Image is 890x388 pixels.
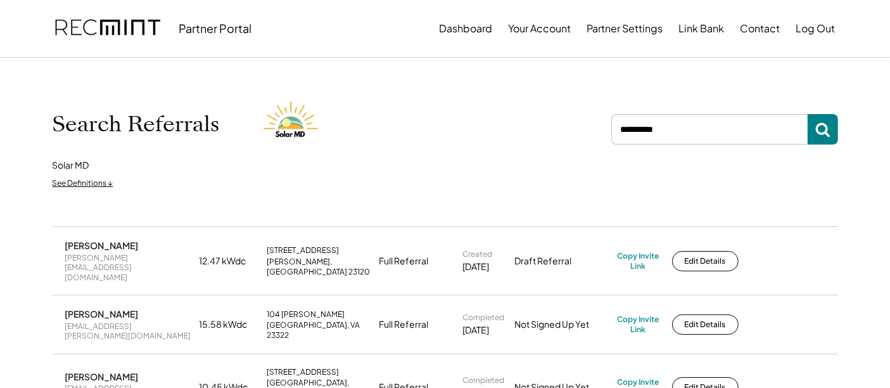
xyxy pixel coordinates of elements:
[65,308,139,320] div: [PERSON_NAME]
[53,159,89,172] div: Solar MD
[267,257,372,276] div: [PERSON_NAME], [GEOGRAPHIC_DATA] 23120
[65,240,139,251] div: [PERSON_NAME]
[65,253,192,283] div: [PERSON_NAME][EMAIL_ADDRESS][DOMAIN_NAME]
[618,251,659,271] div: Copy Invite Link
[672,251,739,271] button: Edit Details
[440,16,493,41] button: Dashboard
[379,318,429,331] div: Full Referral
[672,314,739,335] button: Edit Details
[379,255,429,268] div: Full Referral
[200,318,260,331] div: 15.58 kWdc
[463,261,490,273] div: [DATE]
[463,313,505,323] div: Completed
[509,16,571,41] button: Your Account
[258,89,327,159] img: Solar%20MD%20LOgo.png
[463,249,493,259] div: Created
[587,16,663,41] button: Partner Settings
[267,367,340,377] div: [STREET_ADDRESS]
[53,178,113,189] div: See Definitions ↓
[515,255,610,268] div: Draft Referral
[267,309,345,320] div: 104 [PERSON_NAME]
[463,324,490,337] div: [DATE]
[679,16,725,41] button: Link Bank
[741,16,780,41] button: Contact
[267,245,340,255] div: [STREET_ADDRESS]
[796,16,836,41] button: Log Out
[463,375,505,385] div: Completed
[267,320,372,340] div: [GEOGRAPHIC_DATA], VA 23322
[55,7,160,50] img: recmint-logotype%403x.png
[65,371,139,382] div: [PERSON_NAME]
[65,321,192,341] div: [EMAIL_ADDRESS][PERSON_NAME][DOMAIN_NAME]
[179,21,252,36] div: Partner Portal
[53,111,220,138] h1: Search Referrals
[618,314,659,334] div: Copy Invite Link
[515,318,610,331] div: Not Signed Up Yet
[200,255,260,268] div: 12.47 kWdc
